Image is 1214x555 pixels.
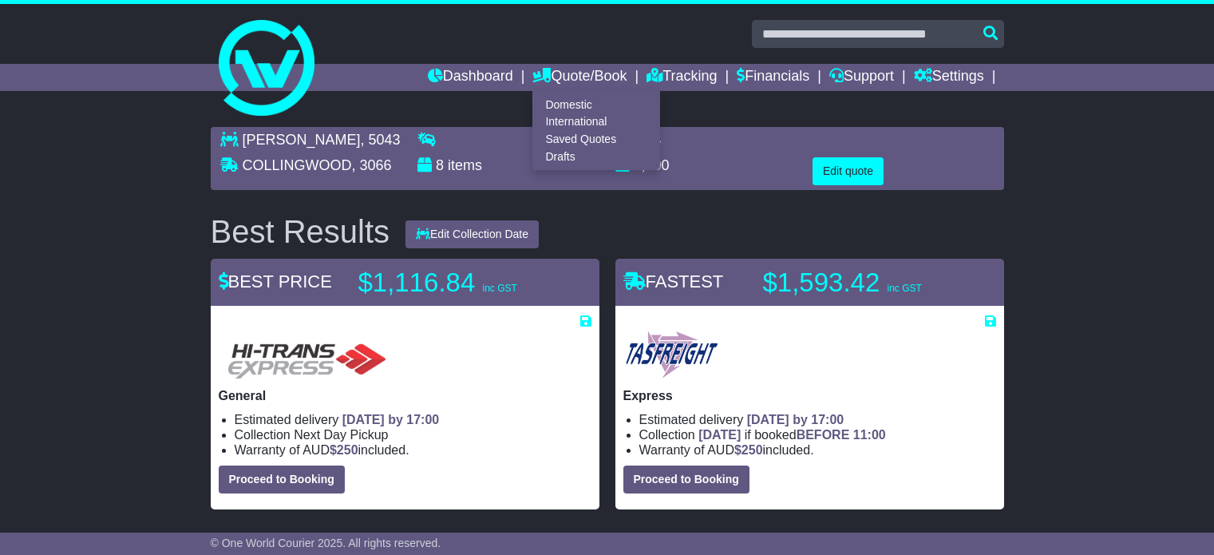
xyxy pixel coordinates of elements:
[436,157,444,173] span: 8
[294,428,388,442] span: Next Day Pickup
[698,428,741,442] span: [DATE]
[647,64,717,91] a: Tracking
[639,427,996,442] li: Collection
[797,428,850,442] span: BEFORE
[352,157,392,173] span: , 3066
[532,64,627,91] a: Quote/Book
[533,113,659,131] a: International
[887,283,921,294] span: inc GST
[829,64,894,91] a: Support
[533,131,659,149] a: Saved Quotes
[853,428,886,442] span: 11:00
[734,443,763,457] span: $
[623,329,720,380] img: Tasfreight: Express
[428,64,513,91] a: Dashboard
[532,91,660,170] div: Quote/Book
[243,157,352,173] span: COLLINGWOOD
[405,220,539,248] button: Edit Collection Date
[235,412,591,427] li: Estimated delivery
[741,443,763,457] span: 250
[219,466,345,494] button: Proceed to Booking
[361,132,401,148] span: , 5043
[330,443,358,457] span: $
[623,466,749,494] button: Proceed to Booking
[747,413,844,426] span: [DATE] by 17:00
[203,214,398,249] div: Best Results
[337,443,358,457] span: 250
[533,96,659,113] a: Domestic
[219,329,393,380] img: HiTrans (Machship): General
[211,537,441,549] span: © One World Courier 2025. All rights reserved.
[639,412,996,427] li: Estimated delivery
[448,157,482,173] span: items
[342,413,440,426] span: [DATE] by 17:00
[482,283,516,294] span: inc GST
[243,132,361,148] span: [PERSON_NAME]
[533,148,659,165] a: Drafts
[219,272,332,291] span: BEST PRICE
[634,157,670,173] span: 4,000
[639,442,996,458] li: Warranty of AUD included.
[623,272,724,291] span: FASTEST
[914,64,984,91] a: Settings
[623,388,996,403] p: Express
[763,267,963,299] p: $1,593.42
[219,388,591,403] p: General
[698,428,885,442] span: if booked
[235,442,591,458] li: Warranty of AUD included.
[737,64,809,91] a: Financials
[813,157,884,185] button: Edit quote
[235,427,591,442] li: Collection
[358,267,558,299] p: $1,116.84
